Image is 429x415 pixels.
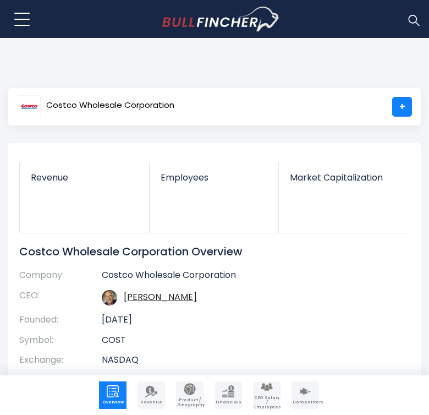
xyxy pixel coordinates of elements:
[253,381,280,409] a: Company Employees
[99,381,127,409] a: Company Overview
[254,396,279,409] span: CEO Salary / Employees
[46,101,174,110] span: Costco Wholesale Corporation
[19,330,102,351] th: Symbol:
[100,400,125,405] span: Overview
[162,7,280,32] img: bullfincher logo
[102,350,393,370] td: NASDAQ
[162,7,280,32] a: Go to homepage
[19,286,102,310] th: CEO:
[215,381,242,409] a: Company Financials
[279,162,409,201] a: Market Capitalization
[216,400,241,405] span: Financials
[31,172,138,183] span: Revenue
[176,381,204,409] a: Company Product/Geography
[177,398,202,407] span: Product / Geography
[19,370,102,391] th: Industry:
[19,310,102,330] th: Founded:
[102,290,117,305] img: ron-m-vachris.jpg
[291,381,319,409] a: Company Competitors
[161,172,268,183] span: Employees
[124,291,197,303] a: ceo
[18,95,41,118] img: COST logo
[150,162,279,201] a: Employees
[17,97,175,117] a: Costco Wholesale Corporation
[137,381,165,409] a: Company Revenue
[392,97,412,117] a: +
[19,244,393,259] h1: Costco Wholesale Corporation Overview
[290,172,398,183] span: Market Capitalization
[102,374,170,386] a: Discount Stores
[20,162,149,201] a: Revenue
[19,270,102,286] th: Company:
[139,400,164,405] span: Revenue
[19,350,102,370] th: Exchange:
[102,330,393,351] td: COST
[102,310,393,330] td: [DATE]
[102,270,393,286] td: Costco Wholesale Corporation
[293,400,318,405] span: Competitors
